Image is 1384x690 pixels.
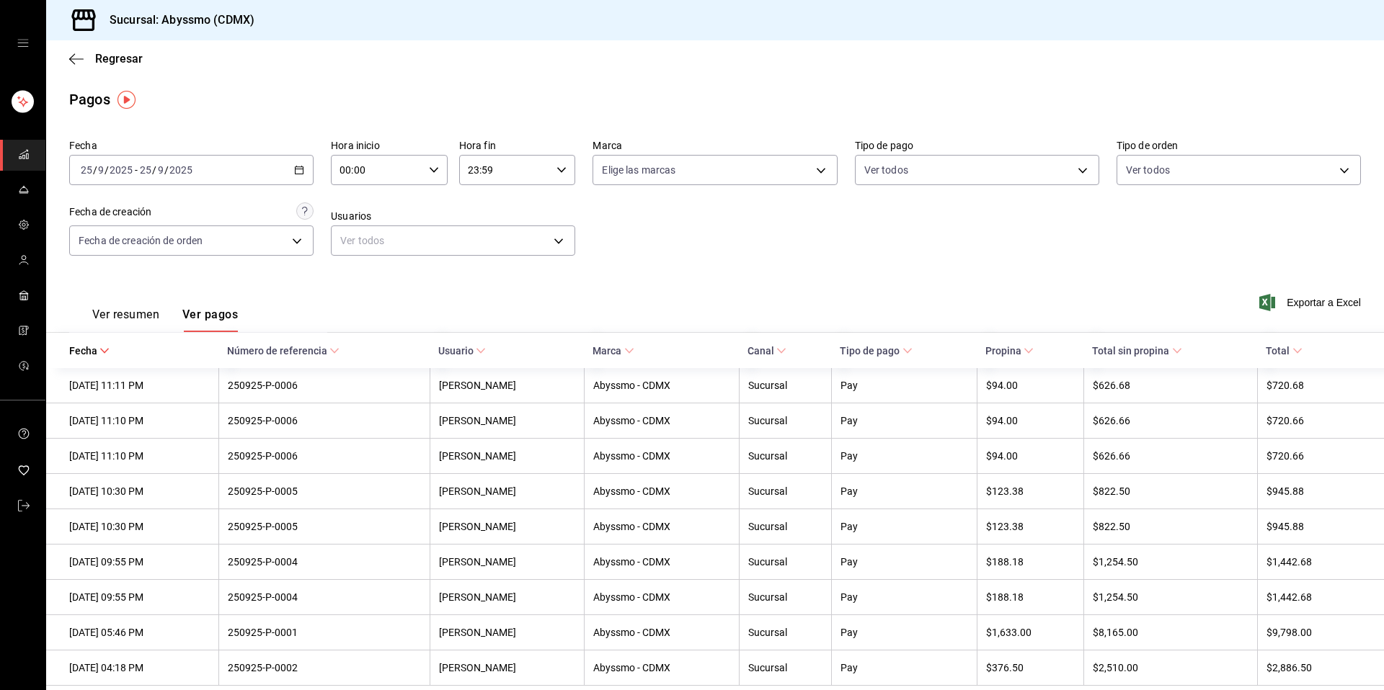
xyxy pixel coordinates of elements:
[109,164,133,176] input: ----
[602,163,675,177] span: Elige las marcas
[1262,294,1361,311] button: Exportar a Excel
[439,591,576,603] div: [PERSON_NAME]
[593,662,730,673] div: Abyssmo - CDMX
[1092,345,1181,357] span: Total sin propina
[98,12,254,29] h3: Sucursal: Abyssmo (CDMX)
[840,556,968,568] div: Pay
[748,450,822,462] div: Sucursal
[1266,345,1302,357] span: Total
[69,205,151,220] div: Fecha de creación
[438,345,486,357] span: Usuario
[840,627,968,638] div: Pay
[69,89,110,110] div: Pagos
[593,556,730,568] div: Abyssmo - CDMX
[864,163,908,177] span: Ver todos
[228,380,421,391] div: 250925-P-0006
[69,662,210,673] div: [DATE] 04:18 PM
[1267,521,1361,532] div: $945.88
[17,37,29,49] button: open drawer
[855,140,1099,151] label: Tipo de pago
[1126,163,1170,177] span: Ver todos
[228,662,421,673] div: 250925-P-0002
[593,450,730,462] div: Abyssmo - CDMX
[1267,380,1361,391] div: $720.68
[748,556,822,568] div: Sucursal
[69,485,210,497] div: [DATE] 10:30 PM
[97,164,105,176] input: --
[157,164,164,176] input: --
[1267,591,1361,603] div: $1,442.68
[228,485,421,497] div: 250925-P-0005
[439,521,576,532] div: [PERSON_NAME]
[593,380,730,391] div: Abyssmo - CDMX
[117,91,136,109] button: Tooltip marker
[986,662,1075,673] div: $376.50
[93,164,97,176] span: /
[840,591,968,603] div: Pay
[69,521,210,532] div: [DATE] 10:30 PM
[1117,140,1361,151] label: Tipo de orden
[1267,485,1361,497] div: $945.88
[748,380,822,391] div: Sucursal
[92,308,238,332] div: navigation tabs
[593,345,634,357] span: Marca
[748,627,822,638] div: Sucursal
[748,485,822,497] div: Sucursal
[840,345,912,357] span: Tipo de pago
[439,662,576,673] div: [PERSON_NAME]
[331,211,575,221] label: Usuarios
[748,415,822,426] div: Sucursal
[748,662,822,673] div: Sucursal
[69,556,210,568] div: [DATE] 09:55 PM
[1267,450,1361,462] div: $720.66
[986,415,1075,426] div: $94.00
[439,415,576,426] div: [PERSON_NAME]
[840,521,968,532] div: Pay
[1093,450,1248,462] div: $626.66
[92,308,159,332] button: Ver resumen
[1267,415,1361,426] div: $720.66
[986,380,1075,391] div: $94.00
[331,140,448,151] label: Hora inicio
[593,415,730,426] div: Abyssmo - CDMX
[69,591,210,603] div: [DATE] 09:55 PM
[228,591,421,603] div: 250925-P-0004
[182,308,238,332] button: Ver pagos
[69,415,210,426] div: [DATE] 11:10 PM
[1267,556,1361,568] div: $1,442.68
[228,556,421,568] div: 250925-P-0004
[985,345,1034,357] span: Propina
[593,140,837,151] label: Marca
[1093,485,1248,497] div: $822.50
[439,380,576,391] div: [PERSON_NAME]
[840,450,968,462] div: Pay
[1093,556,1248,568] div: $1,254.50
[986,450,1075,462] div: $94.00
[986,521,1075,532] div: $123.38
[748,521,822,532] div: Sucursal
[228,450,421,462] div: 250925-P-0006
[748,591,822,603] div: Sucursal
[439,450,576,462] div: [PERSON_NAME]
[840,662,968,673] div: Pay
[593,591,730,603] div: Abyssmo - CDMX
[164,164,169,176] span: /
[228,415,421,426] div: 250925-P-0006
[459,140,576,151] label: Hora fin
[593,521,730,532] div: Abyssmo - CDMX
[593,627,730,638] div: Abyssmo - CDMX
[105,164,109,176] span: /
[135,164,138,176] span: -
[80,164,93,176] input: --
[228,521,421,532] div: 250925-P-0005
[1093,591,1248,603] div: $1,254.50
[840,380,968,391] div: Pay
[840,415,968,426] div: Pay
[840,485,968,497] div: Pay
[228,627,421,638] div: 250925-P-0001
[69,380,210,391] div: [DATE] 11:11 PM
[69,52,143,66] button: Regresar
[986,556,1075,568] div: $188.18
[152,164,156,176] span: /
